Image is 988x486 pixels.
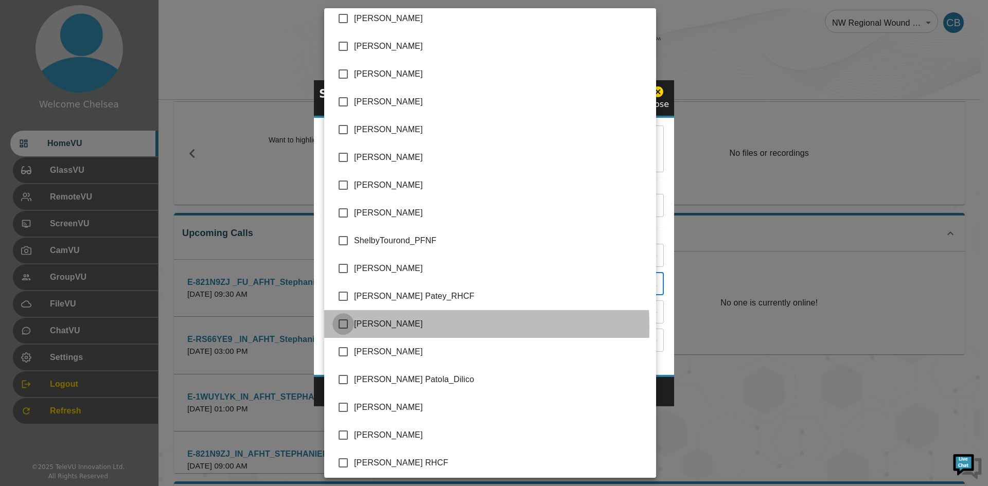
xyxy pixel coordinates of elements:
[952,450,983,481] img: Chat Widget
[354,123,648,136] span: [PERSON_NAME]
[17,48,43,74] img: d_736959983_company_1615157101543_736959983
[354,373,648,386] span: [PERSON_NAME] Patola_Dilico
[354,12,648,25] span: [PERSON_NAME]
[60,130,142,233] span: We're online!
[354,207,648,219] span: [PERSON_NAME]
[354,318,648,330] span: [PERSON_NAME]
[354,40,648,52] span: [PERSON_NAME]
[354,346,648,358] span: [PERSON_NAME]
[54,54,173,67] div: Chat with us now
[354,68,648,80] span: [PERSON_NAME]
[354,151,648,164] span: [PERSON_NAME]
[354,235,648,247] span: ShelbyTourond_PFNF
[5,281,196,317] textarea: Type your message and hit 'Enter'
[354,179,648,191] span: [PERSON_NAME]
[354,457,648,469] span: [PERSON_NAME] RHCF
[169,5,193,30] div: Minimize live chat window
[354,96,648,108] span: [PERSON_NAME]
[354,262,648,275] span: [PERSON_NAME]
[354,401,648,413] span: [PERSON_NAME]
[354,290,648,302] span: [PERSON_NAME] Patey_RHCF
[354,429,648,441] span: [PERSON_NAME]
